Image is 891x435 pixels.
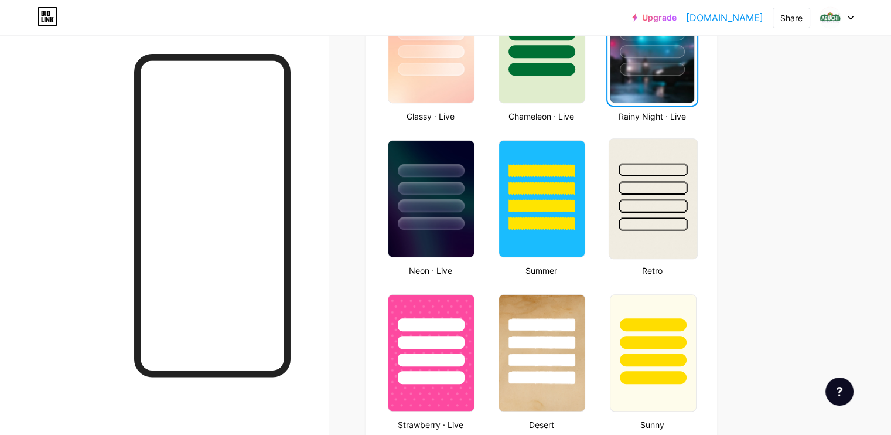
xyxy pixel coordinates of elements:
[495,419,587,431] div: Desert
[384,419,476,431] div: Strawberry · Live
[609,139,697,259] img: retro.jpg
[495,110,587,123] div: Chameleon · Live
[606,419,698,431] div: Sunny
[495,264,587,277] div: Summer
[632,13,677,22] a: Upgrade
[686,11,763,25] a: [DOMAIN_NAME]
[606,264,698,277] div: Retro
[819,6,841,29] img: DOLPHIN IMPEX
[384,110,476,123] div: Glassy · Live
[606,110,698,123] div: Rainy Night · Live
[780,12,803,24] div: Share
[384,264,476,277] div: Neon · Live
